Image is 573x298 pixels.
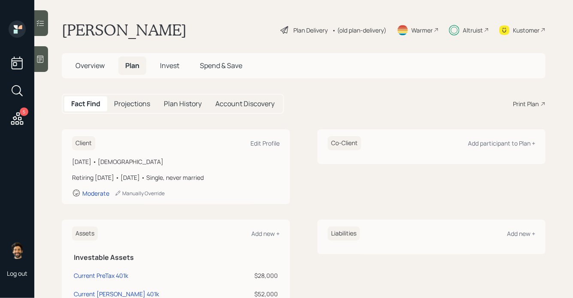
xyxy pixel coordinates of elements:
div: Edit Profile [250,139,280,147]
div: Moderate [82,189,109,197]
div: Current PreTax 401k [74,271,128,280]
h1: [PERSON_NAME] [62,21,187,39]
span: Spend & Save [200,61,242,70]
span: Invest [160,61,179,70]
h6: Liabilities [328,226,360,241]
img: eric-schwartz-headshot.png [9,242,26,259]
span: Overview [75,61,105,70]
div: Add new + [251,229,280,238]
div: 5 [20,107,28,116]
h6: Client [72,136,95,150]
div: Log out [7,269,27,277]
h5: Projections [114,100,150,108]
h5: Investable Assets [74,253,278,262]
div: Warmer [411,26,433,35]
div: Print Plan [513,99,539,108]
div: • (old plan-delivery) [332,26,386,35]
h5: Plan History [164,100,202,108]
div: $28,000 [229,271,278,280]
div: Altruist [463,26,483,35]
span: Plan [125,61,139,70]
div: Add participant to Plan + [468,139,535,147]
h6: Assets [72,226,98,241]
div: Plan Delivery [293,26,328,35]
div: [DATE] • [DEMOGRAPHIC_DATA] [72,157,280,166]
div: Kustomer [513,26,540,35]
div: Add new + [507,229,535,238]
h6: Co-Client [328,136,361,150]
div: Retiring [DATE] • [DATE] • Single, never married [72,173,280,182]
h5: Fact Find [71,100,100,108]
div: Manually Override [115,190,165,197]
h5: Account Discovery [215,100,274,108]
